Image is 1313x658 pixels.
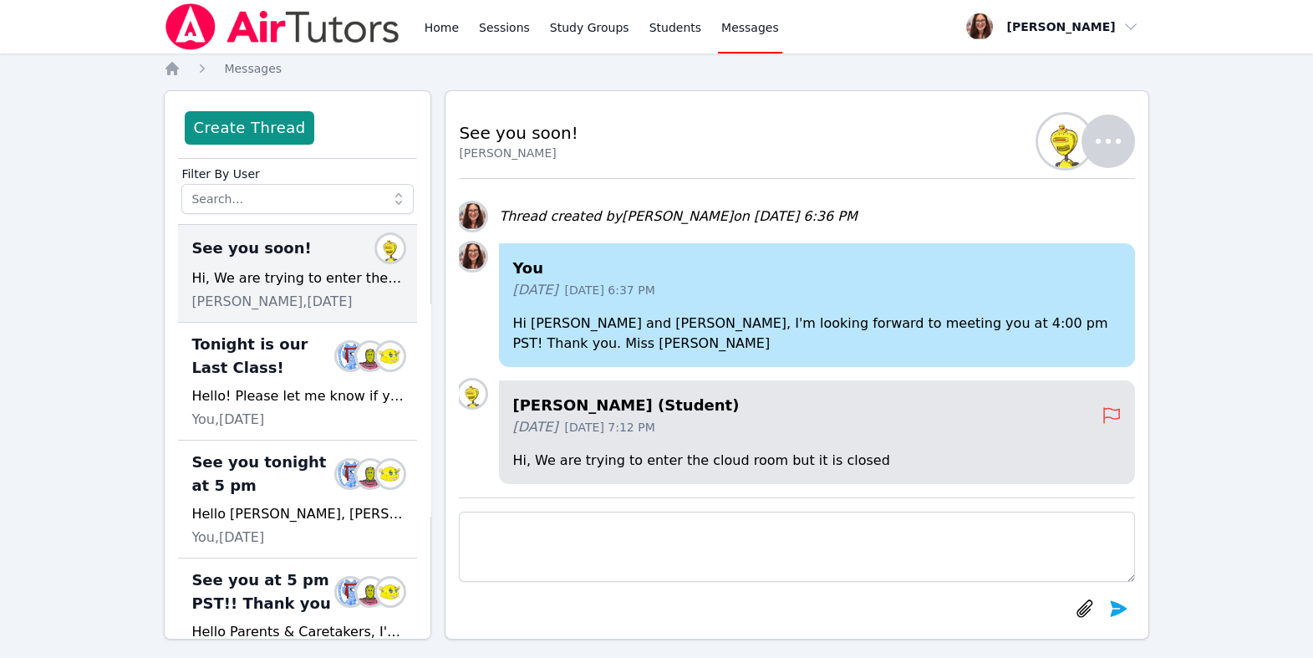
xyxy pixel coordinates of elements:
[512,257,1121,280] h4: You
[564,282,654,298] span: [DATE] 6:37 PM
[178,323,417,441] div: Tonight is our Last Class!Mia Isabella Cruz CastilloAxel GonzalezEmmanuel GalvezHello! Please let...
[377,343,404,370] img: Emmanuel Galvez
[459,380,486,407] img: Eleanor Hakakian
[191,451,344,497] span: See you tonight at 5 pm
[1038,115,1092,168] img: Eleanor Hakakian
[377,235,404,262] img: Eleanor Hakakian
[191,386,404,406] div: Hello! Please let me know if you are unable to attend tonight. I hope to see you for our last cla...
[512,417,557,437] span: [DATE]
[191,528,264,548] span: You, [DATE]
[1048,115,1135,168] button: Eleanor Hakakian
[564,419,654,436] span: [DATE] 7:12 PM
[191,410,264,430] span: You, [DATE]
[357,461,384,487] img: Axel Gonzalez
[512,451,1121,471] p: Hi, We are trying to enter the cloud room but it is closed
[459,243,486,270] img: Michelle Bermas
[164,3,400,50] img: Air Tutors
[512,280,557,300] span: [DATE]
[181,159,414,184] label: Filter By User
[164,60,1148,77] nav: Breadcrumb
[459,203,486,230] img: Michelle Bermas
[721,19,779,36] span: Messages
[337,579,364,605] img: Mia Isabella Cruz Castillo
[357,343,384,370] img: Axel Gonzalez
[499,207,857,227] div: Thread created by [PERSON_NAME] on [DATE] 6:36 PM
[357,579,384,605] img: Axel Gonzalez
[178,225,417,323] div: See you soon!Eleanor HakakianHi, We are trying to enter the cloud room but it is closed[PERSON_NA...
[512,394,1101,417] h4: [PERSON_NAME] (Student)
[185,111,313,145] button: Create Thread
[224,60,282,77] a: Messages
[459,121,578,145] h2: See you soon!
[191,237,311,260] span: See you soon!
[377,461,404,487] img: Emmanuel Galvez
[459,145,578,161] div: [PERSON_NAME]
[377,579,404,605] img: Emmanuel Galvez
[178,441,417,559] div: See you tonight at 5 pmMia Isabella Cruz CastilloAxel GonzalezEmmanuel GalvezHello [PERSON_NAME],...
[512,314,1121,354] p: Hi [PERSON_NAME] and [PERSON_NAME], I'm looking forward to meeting you at 4:00 pm PST! Thank you....
[337,461,364,487] img: Mia Isabella Cruz Castillo
[224,62,282,75] span: Messages
[191,333,344,380] span: Tonight is our Last Class!
[191,569,344,615] span: See you at 5 pm PST!! Thank you
[191,268,404,288] div: Hi, We are trying to enter the cloud room but it is closed
[337,343,364,370] img: Mia Isabella Cruz Castillo
[191,292,352,312] span: [PERSON_NAME], [DATE]
[191,504,404,524] div: Hello [PERSON_NAME], [PERSON_NAME] and [PERSON_NAME], I'll see you tonight or please let me know ...
[181,184,414,214] input: Search...
[191,622,404,642] div: Hello Parents & Caretakers, I'm looking forward to seeing your wonderful children at 5 pm PST [DA...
